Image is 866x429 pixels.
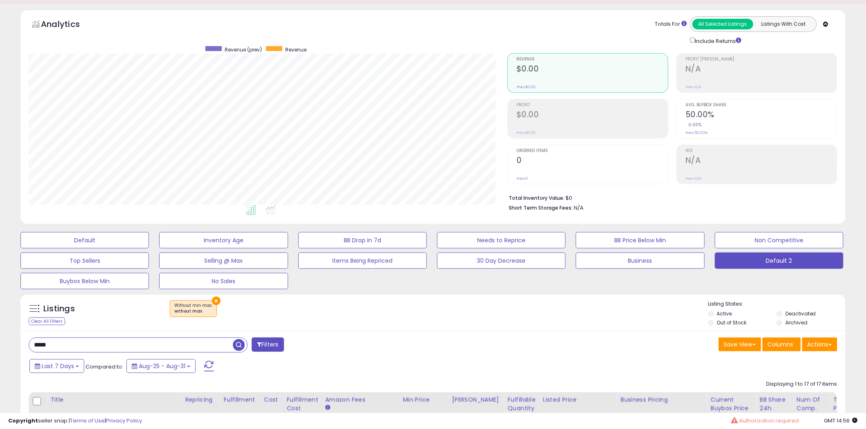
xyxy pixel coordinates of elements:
button: BB Drop in 7d [298,232,427,248]
button: × [212,297,221,305]
small: Prev: $0.00 [516,130,536,135]
span: N/A [574,204,584,212]
div: BB Share 24h. [760,395,790,413]
button: Selling @ Max [159,252,288,269]
span: ROI [686,149,837,153]
label: Active [717,310,732,317]
li: $0 [509,192,831,202]
div: Num of Comp. [797,395,827,413]
h2: N/A [686,64,837,75]
button: Default [20,232,149,248]
button: Aug-25 - Aug-31 [126,359,196,373]
div: Min Price [403,395,445,404]
small: Prev: N/A [686,176,701,181]
b: Total Inventory Value: [509,194,564,201]
span: Columns [768,340,794,349]
span: Revenue [516,57,668,62]
button: All Selected Listings [692,19,753,29]
div: [PERSON_NAME] [452,395,501,404]
a: Privacy Policy [106,417,142,425]
div: without max [174,308,212,314]
button: Items Being Repriced [298,252,427,269]
strong: Copyright [8,417,38,425]
b: Short Term Storage Fees: [509,204,573,211]
small: Prev: $0.00 [516,85,536,89]
h2: $0.00 [516,110,668,121]
button: Business [576,252,704,269]
button: Default 2 [715,252,843,269]
div: seller snap | | [8,417,142,425]
div: Repricing [185,395,216,404]
span: Revenue [285,46,307,53]
div: Fulfillment [223,395,257,404]
span: Last 7 Days [42,362,74,370]
button: Non Competitive [715,232,843,248]
h5: Analytics [41,18,96,32]
div: Include Returns [684,36,751,45]
button: Needs to Reprice [437,232,566,248]
h2: 50.00% [686,110,837,121]
button: Inventory Age [159,232,288,248]
div: Cost [264,395,280,404]
button: Buybox Below Min [20,273,149,289]
div: Total Profit [834,395,864,413]
p: Listing States: [708,300,846,308]
small: Prev: 50.00% [686,130,708,135]
label: Out of Stock [717,319,747,326]
small: Prev: N/A [686,85,701,89]
span: Compared to: [86,363,123,371]
span: Profit [516,103,668,107]
h5: Listings [43,303,75,315]
div: Title [50,395,178,404]
h2: 0 [516,156,668,167]
div: Fulfillment Cost [287,395,318,413]
div: Listed Price [543,395,614,404]
button: BB Price Below Min [576,232,704,248]
span: Profit [PERSON_NAME] [686,57,837,62]
button: Filters [252,337,284,352]
label: Deactivated [785,310,816,317]
button: Actions [802,337,837,351]
label: Archived [785,319,807,326]
div: Totals For [655,20,687,28]
span: Without min max : [174,302,212,315]
span: 2025-09-8 14:56 GMT [824,417,858,425]
h2: N/A [686,156,837,167]
span: Aug-25 - Aug-31 [139,362,185,370]
div: Amazon Fees [325,395,396,404]
h2: $0.00 [516,64,668,75]
button: 30 Day Decrease [437,252,566,269]
button: Last 7 Days [29,359,84,373]
button: Listings With Cost [753,19,814,29]
button: Save View [719,337,761,351]
div: Current Buybox Price [711,395,753,413]
div: Displaying 1 to 17 of 17 items [767,380,837,388]
button: Top Sellers [20,252,149,269]
small: Prev: 0 [516,176,528,181]
div: Business Pricing [621,395,704,404]
a: Terms of Use [70,417,105,425]
button: No Sales [159,273,288,289]
span: Ordered Items [516,149,668,153]
button: Columns [762,337,801,351]
span: Avg. Buybox Share [686,103,837,107]
span: Revenue (prev) [225,46,262,53]
small: 0.00% [686,122,702,128]
div: Clear All Filters [29,317,65,325]
div: Fulfillable Quantity [508,395,536,413]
